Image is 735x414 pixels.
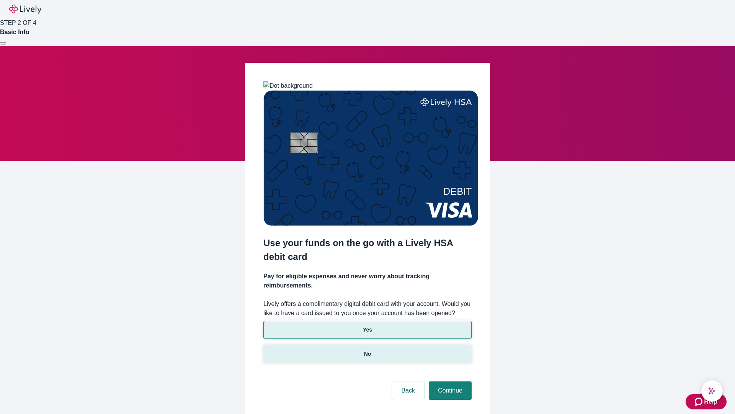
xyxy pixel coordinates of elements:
[263,90,478,226] img: Debit card
[429,381,472,400] button: Continue
[263,299,472,318] label: Lively offers a complimentary digital debit card with your account. Would you like to have a card...
[686,394,727,409] button: Zendesk support iconHelp
[363,326,372,334] p: Yes
[695,397,704,406] svg: Zendesk support icon
[263,321,472,339] button: Yes
[263,81,313,90] img: Dot background
[364,350,371,358] p: No
[704,397,717,406] span: Help
[263,236,472,264] h2: Use your funds on the go with a Lively HSA debit card
[263,345,472,363] button: No
[392,381,424,400] button: Back
[9,5,41,14] img: Lively
[701,380,723,402] button: chat
[708,387,716,395] svg: Lively AI Assistant
[263,272,472,290] h4: Pay for eligible expenses and never worry about tracking reimbursements.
